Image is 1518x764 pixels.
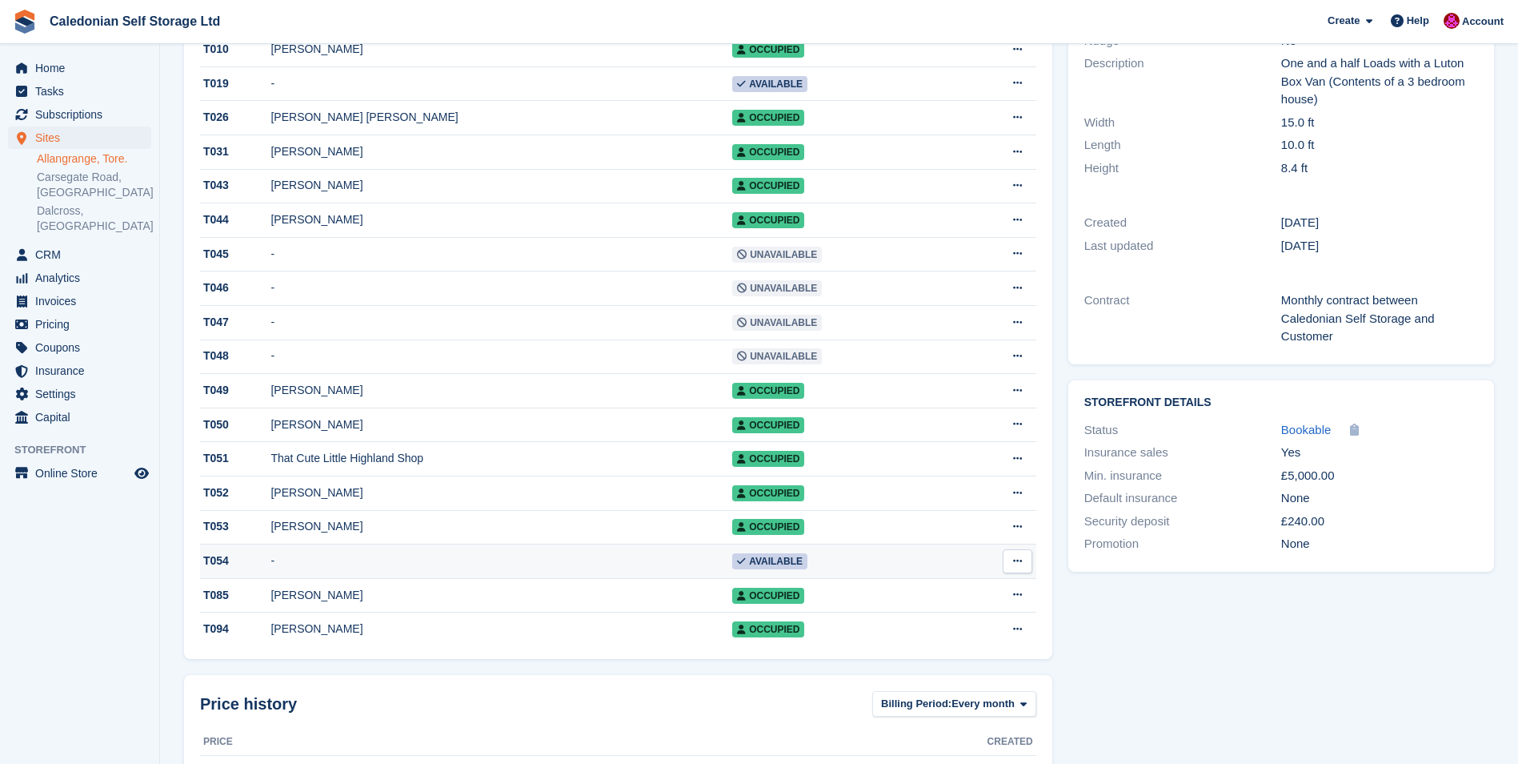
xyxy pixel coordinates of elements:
div: T051 [200,450,270,467]
div: [PERSON_NAME] [270,382,732,399]
th: Price [200,730,340,755]
div: T010 [200,41,270,58]
a: menu [8,406,151,428]
div: £5,000.00 [1281,467,1478,485]
a: menu [8,313,151,336]
span: Create [1328,13,1360,29]
span: Unavailable [732,247,822,263]
span: Help [1407,13,1429,29]
a: Bookable [1281,421,1332,440]
span: Occupied [732,451,804,467]
a: Dalcross, [GEOGRAPHIC_DATA] [37,203,151,234]
button: Billing Period: Every month [872,691,1036,718]
div: Insurance sales [1084,444,1281,462]
div: T050 [200,416,270,433]
span: Analytics [35,267,131,289]
td: - [270,66,732,101]
div: 10.0 ft [1281,136,1478,155]
span: Storefront [14,442,159,458]
span: Bookable [1281,423,1332,436]
span: Available [732,76,807,92]
span: Occupied [732,110,804,126]
td: - [270,340,732,374]
h2: Storefront Details [1084,396,1478,409]
div: T045 [200,246,270,263]
div: T044 [200,211,270,228]
span: Available [732,553,807,569]
a: menu [8,290,151,312]
a: Allangrange, Tore. [37,151,151,167]
span: Coupons [35,336,131,359]
a: menu [8,80,151,103]
div: T046 [200,279,270,296]
span: Unavailable [732,280,822,296]
span: Invoices [35,290,131,312]
span: Occupied [732,485,804,501]
div: Monthly contract between Caledonian Self Storage and Customer [1281,292,1478,346]
td: - [270,306,732,340]
span: Occupied [732,383,804,399]
span: Occupied [732,178,804,194]
a: menu [8,360,151,382]
span: Occupied [732,519,804,535]
div: T043 [200,177,270,194]
span: Every month [951,696,1015,712]
span: CRM [35,243,131,266]
div: [PERSON_NAME] [270,587,732,604]
div: 15.0 ft [1281,114,1478,132]
span: Subscriptions [35,103,131,126]
div: T031 [200,143,270,160]
div: Promotion [1084,535,1281,553]
span: Occupied [732,144,804,160]
td: - [270,237,732,271]
div: Height [1084,159,1281,178]
div: None [1281,535,1478,553]
div: T054 [200,553,270,569]
span: Online Store [35,462,131,485]
div: [DATE] [1281,214,1478,232]
a: menu [8,462,151,485]
a: menu [8,127,151,149]
a: menu [8,243,151,266]
span: Occupied [732,212,804,228]
div: Yes [1281,444,1478,462]
span: Capital [35,406,131,428]
div: That Cute Little Highland Shop [270,450,732,467]
td: - [270,271,732,306]
a: menu [8,383,151,405]
span: Occupied [732,621,804,637]
span: Home [35,57,131,79]
a: menu [8,57,151,79]
a: menu [8,103,151,126]
div: T094 [200,621,270,637]
span: Price history [200,692,297,716]
img: stora-icon-8386f47178a22dfd0bd8f6a31ec36ba5ce8667c1dd55bd0f319d3a0aa187defe.svg [13,10,37,34]
div: Security deposit [1084,513,1281,531]
div: T053 [200,518,270,535]
div: Contract [1084,292,1281,346]
span: Billing Period: [881,696,951,712]
span: Occupied [732,42,804,58]
span: Insurance [35,360,131,382]
span: Unavailable [732,348,822,364]
div: [PERSON_NAME] [270,177,732,194]
span: Sites [35,127,131,149]
div: [PERSON_NAME] [270,416,732,433]
div: Length [1084,136,1281,155]
div: Created [1084,214,1281,232]
div: [PERSON_NAME] [270,485,732,501]
span: Tasks [35,80,131,103]
div: T048 [200,348,270,364]
img: Donald Mathieson [1444,13,1460,29]
td: - [270,545,732,579]
div: Default insurance [1084,489,1281,508]
div: Min. insurance [1084,467,1281,485]
div: Status [1084,421,1281,440]
a: menu [8,267,151,289]
div: One and a half Loads with a Luton Box Van (Contents of a 3 bedroom house) [1281,54,1478,109]
div: [PERSON_NAME] [270,518,732,535]
span: Occupied [732,417,804,433]
a: Carsegate Road, [GEOGRAPHIC_DATA] [37,170,151,200]
div: 8.4 ft [1281,159,1478,178]
div: None [1281,489,1478,508]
